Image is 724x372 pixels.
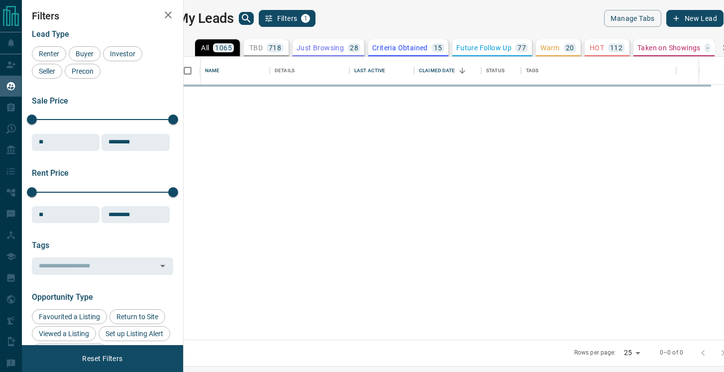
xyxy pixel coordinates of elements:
div: Viewed a Listing [32,326,96,341]
span: Favourited a Listing [35,313,103,321]
span: Buyer [72,50,97,58]
span: Opportunity Type [32,292,93,302]
p: Just Browsing [297,44,344,51]
span: Lead Type [32,29,69,39]
div: Favourited a Listing [32,309,107,324]
div: Last Active [349,57,414,85]
button: Manage Tabs [604,10,661,27]
p: Future Follow Up [456,44,512,51]
span: Tags [32,241,49,250]
p: Rows per page: [574,349,616,357]
div: Precon [65,64,101,79]
p: 28 [350,44,358,51]
div: Return to Site [109,309,165,324]
div: Investor [103,46,142,61]
div: 25 [620,346,644,360]
p: HOT [590,44,604,51]
div: Name [200,57,270,85]
div: Status [486,57,505,85]
p: 112 [610,44,622,51]
p: 15 [434,44,442,51]
div: Claimed Date [414,57,481,85]
span: Sale Price [32,96,68,106]
p: 0–0 of 0 [660,349,683,357]
div: Last Active [354,57,385,85]
span: Investor [106,50,139,58]
p: Taken on Showings [637,44,701,51]
div: Name [205,57,220,85]
button: Reset Filters [76,350,129,367]
span: Precon [68,67,97,75]
span: Return to Site [113,313,162,321]
div: Seller [32,64,62,79]
button: Open [156,259,170,273]
span: Seller [35,67,59,75]
div: Claimed Date [419,57,455,85]
span: Renter [35,50,63,58]
span: Set up Listing Alert [102,330,167,338]
div: Tags [521,57,676,85]
p: - [707,44,709,51]
span: 1 [302,15,309,22]
h2: Filters [32,10,173,22]
p: Warm [540,44,560,51]
h1: My Leads [177,10,234,26]
div: Details [275,57,295,85]
div: Status [481,57,521,85]
div: Buyer [69,46,101,61]
div: Renter [32,46,66,61]
div: Set up Listing Alert [99,326,170,341]
button: search button [239,12,254,25]
div: Details [270,57,349,85]
button: New Lead [666,10,724,27]
button: Filters1 [259,10,316,27]
p: 718 [269,44,281,51]
p: 77 [517,44,526,51]
p: All [201,44,209,51]
div: Tags [526,57,539,85]
button: Sort [455,64,469,78]
p: TBD [249,44,263,51]
p: 20 [566,44,574,51]
span: Viewed a Listing [35,330,93,338]
p: 1065 [215,44,232,51]
p: Criteria Obtained [372,44,428,51]
span: Rent Price [32,168,69,178]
